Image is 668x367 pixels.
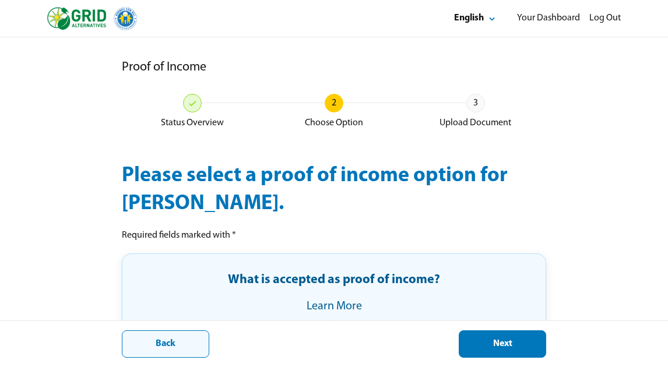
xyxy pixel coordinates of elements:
[589,12,621,24] div: Log Out
[444,5,508,32] button: Select
[122,60,206,75] div: Proof of Income
[161,117,224,129] div: Status Overview
[305,117,363,129] div: Choose Option
[228,273,440,288] div: What is accepted as proof of income?
[122,162,546,218] div: Please select a proof of income option for [PERSON_NAME].
[122,330,209,358] button: Back
[132,338,199,350] div: Back
[469,338,536,350] div: Next
[466,94,485,112] div: 3
[454,12,484,24] div: English
[325,94,343,112] div: 2
[307,299,362,313] div: Learn More
[122,230,546,242] pre: Required fields marked with *
[459,330,546,358] button: Next
[440,117,511,129] div: Upload Document
[517,12,580,24] div: Your Dashboard
[122,60,546,142] div: Proof of Income
[47,7,137,30] img: logo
